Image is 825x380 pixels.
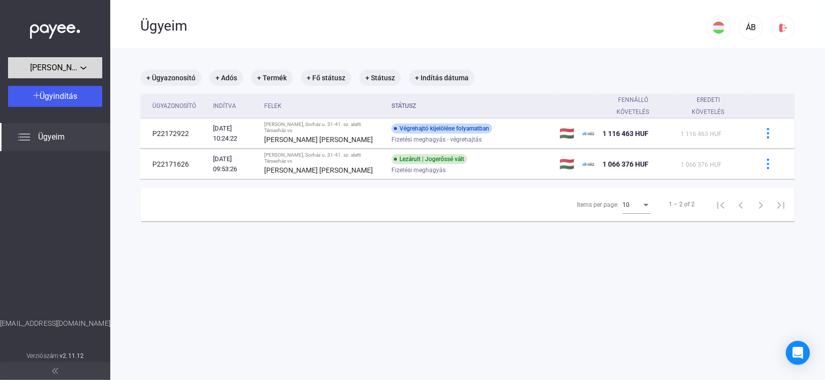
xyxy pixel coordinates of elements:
[742,22,759,34] div: ÁB
[213,100,236,112] div: Indítva
[739,16,763,40] button: ÁB
[602,94,664,118] div: Fennálló követelés
[60,352,84,359] strong: v2.11.12
[210,70,243,86] mat-chip: + Adós
[264,166,373,174] strong: [PERSON_NAME] [PERSON_NAME]
[140,149,209,179] td: P22171626
[140,70,201,86] mat-chip: + Ügyazonosító
[18,131,30,143] img: list.svg
[213,123,256,144] div: [DATE] 10:24:22
[264,100,383,112] div: Felek
[8,86,102,107] button: Ügyindítás
[264,136,373,144] strong: [PERSON_NAME] [PERSON_NAME]
[40,91,78,101] span: Ügyindítás
[264,121,383,134] div: [PERSON_NAME], Sorház u. 31-41. sz. alatti Társasház vs
[391,134,482,146] span: Fizetési meghagyás - végrehajtás
[391,164,446,176] span: Fizetési meghagyás
[409,70,475,86] mat-chip: + Indítás dátuma
[391,154,467,164] div: Lezárult | Jogerőssé vált
[623,198,651,210] mat-select: Items per page:
[264,152,383,164] div: [PERSON_NAME], Sorház u. 31-41. sz. alatti Társasház vs
[681,94,745,118] div: Eredeti követelés
[577,199,618,211] div: Items per page:
[771,16,795,40] button: logout-red
[52,368,58,374] img: arrow-double-left-grey.svg
[359,70,401,86] mat-chip: + Státusz
[681,161,722,168] span: 1 066 376 HUF
[8,57,102,78] button: [PERSON_NAME], Sorház u. 31-41. sz. alatti Társasház
[771,194,791,214] button: Last page
[669,198,695,210] div: 1 – 2 of 2
[582,158,594,170] img: ehaz-mini
[213,100,256,112] div: Indítva
[152,100,196,112] div: Ügyazonosító
[707,16,731,40] button: HU
[387,94,555,118] th: Státusz
[301,70,351,86] mat-chip: + Fő státusz
[602,130,649,138] span: 1 116 463 HUF
[251,70,293,86] mat-chip: + Termék
[711,194,731,214] button: First page
[681,131,722,138] span: 1 116 463 HUF
[681,94,736,118] div: Eredeti követelés
[213,154,256,174] div: [DATE] 09:53:26
[602,94,673,118] div: Fennálló követelés
[713,22,725,34] img: HU
[751,194,771,214] button: Next page
[38,131,65,143] span: Ügyeim
[763,128,773,139] img: more-blue
[731,194,751,214] button: Previous page
[786,341,810,365] div: Open Intercom Messenger
[391,123,492,134] div: Végrehajtó kijelölése folyamatban
[757,123,778,144] button: more-blue
[140,18,707,35] div: Ügyeim
[33,92,40,99] img: plus-white.svg
[152,100,205,112] div: Ügyazonosító
[778,23,788,33] img: logout-red
[140,118,209,149] td: P22172922
[582,128,594,140] img: ehaz-mini
[757,154,778,175] button: more-blue
[623,201,630,208] span: 10
[30,62,80,74] span: [PERSON_NAME], Sorház u. 31-41. sz. alatti Társasház
[555,149,578,179] td: 🇭🇺
[763,159,773,169] img: more-blue
[602,160,649,168] span: 1 066 376 HUF
[264,100,282,112] div: Felek
[555,118,578,149] td: 🇭🇺
[30,19,80,39] img: white-payee-white-dot.svg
